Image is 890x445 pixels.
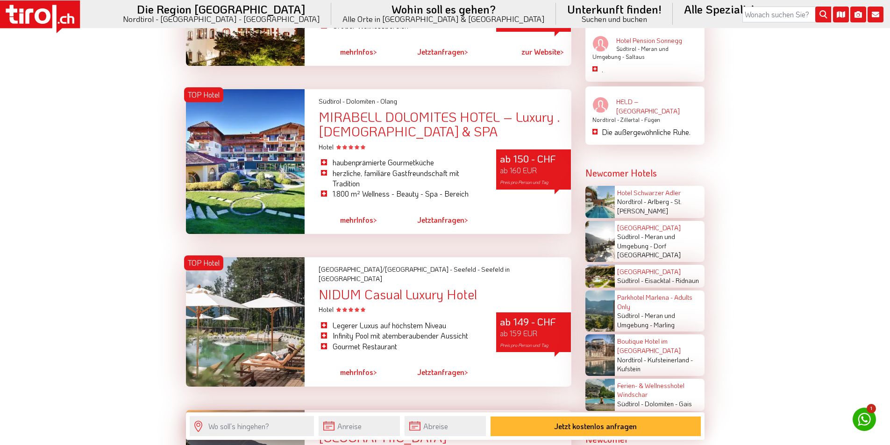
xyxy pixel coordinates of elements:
span: Südtirol - [617,276,643,285]
div: MIRABELL DOLOMITES HOTEL – Luxury . [DEMOGRAPHIC_DATA] & SPA [319,110,571,139]
span: > [373,367,377,377]
a: mehrInfos> [340,361,377,383]
span: ab 160 EUR [500,165,537,175]
a: mehrInfos> [340,41,377,63]
span: > [373,215,377,225]
span: > [464,215,468,225]
i: Kontakt [868,7,883,22]
span: Meran und Umgebung - [617,311,675,329]
input: Wonach suchen Sie? [742,7,831,22]
span: Meran und Umgebung - [592,45,669,60]
a: Boutique Hotel im [GEOGRAPHIC_DATA] [617,337,681,355]
span: Jetzt [417,47,434,57]
i: Fotogalerie [850,7,866,22]
span: Saltaus [626,53,644,60]
span: Dorf [GEOGRAPHIC_DATA] [617,241,681,260]
a: Parkhotel Marlena - Adults Only [617,293,692,311]
a: [GEOGRAPHIC_DATA] [617,223,681,232]
span: St. [PERSON_NAME] [617,197,682,215]
li: 1.800 m² Wellness - Beauty - Spa - Bereich [319,189,482,199]
span: Kufsteinerland - [648,355,693,364]
span: > [464,367,468,377]
a: 1 [853,408,876,431]
span: Seefeld in [GEOGRAPHIC_DATA] [319,265,510,283]
span: Nordtirol - [617,197,646,206]
li: Legerer Luxus auf höchstem Niveau [319,320,482,331]
span: Südtirol - [617,399,643,408]
span: Fügen [644,116,660,123]
a: Hotel Pension Sonnegg [592,36,698,45]
input: Anreise [319,416,400,436]
span: 1 [867,404,876,413]
small: Nordtirol - [GEOGRAPHIC_DATA] - [GEOGRAPHIC_DATA] [123,15,320,23]
span: Eisacktal - [645,276,674,285]
span: Südtirol - [319,97,345,106]
span: Südtirol - [616,45,640,52]
span: Dolomiten - [346,97,379,106]
span: Preis pro Person und Tag [500,342,548,348]
span: Olang [380,97,397,106]
li: haubenprämierte Gourmetküche [319,157,482,168]
a: Jetztanfragen> [417,209,468,231]
input: Abreise [405,416,486,436]
span: mehr [340,47,356,57]
a: Jetztanfragen> [417,41,468,63]
span: Nordtirol - [617,355,646,364]
span: Jetzt [417,367,434,377]
a: HELD – [GEOGRAPHIC_DATA] [592,97,698,115]
div: TOP Hotel [184,255,223,270]
input: Wo soll's hingehen? [190,416,314,436]
span: Arlberg - [648,197,673,206]
div: ab 150 - CHF [496,149,571,189]
li: Gourmet Restaurant [319,341,482,352]
span: Südtirol - [617,311,643,320]
span: mehr [340,215,356,225]
i: Karte öffnen [833,7,849,22]
span: Zillertal - [620,116,643,123]
a: Jetztanfragen> [417,361,468,383]
div: TOP Hotel [184,87,223,102]
span: Hotel [319,305,365,314]
a: Ferien- & Wellnesshotel Windschar [617,381,684,399]
li: Infinity Pool mit atemberaubender Aussicht [319,331,482,341]
span: Hotel [319,142,365,151]
span: > [464,47,468,57]
span: Nordtirol - [592,116,619,123]
a: zur Website> [521,41,564,63]
span: Ridnaun [676,276,699,285]
small: Alle Orte in [GEOGRAPHIC_DATA] & [GEOGRAPHIC_DATA] [342,15,545,23]
span: Meran und Umgebung - [617,232,675,250]
span: Preis pro Person und Tag [500,179,548,185]
span: Gais [679,399,692,408]
span: > [373,47,377,57]
span: > [560,47,564,57]
span: Südtirol - [617,232,643,241]
a: [GEOGRAPHIC_DATA] [617,267,681,276]
div: ab 149 - CHF [496,312,571,352]
a: mehrInfos> [340,209,377,231]
span: Kufstein [617,364,641,373]
small: Suchen und buchen [567,15,662,23]
strong: Newcomer Hotels [585,167,657,179]
span: [GEOGRAPHIC_DATA]/[GEOGRAPHIC_DATA] - [319,265,452,274]
div: NIDUM Casual Luxury Hotel [319,287,571,302]
span: Jetzt [417,215,434,225]
span: mehr [340,367,356,377]
span: Dolomiten - [645,399,677,408]
button: Jetzt kostenlos anfragen [491,417,701,436]
span: Seefeld - [454,265,480,274]
p: Die außergewöhnliche Ruhe. [602,127,698,137]
li: herzliche, familiäre Gastfreundschaft mit Tradition [319,168,482,189]
a: Hotel Schwarzer Adler [617,188,681,197]
p: . [602,64,698,75]
span: ab 159 EUR [500,328,537,338]
span: Marling [654,320,675,329]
